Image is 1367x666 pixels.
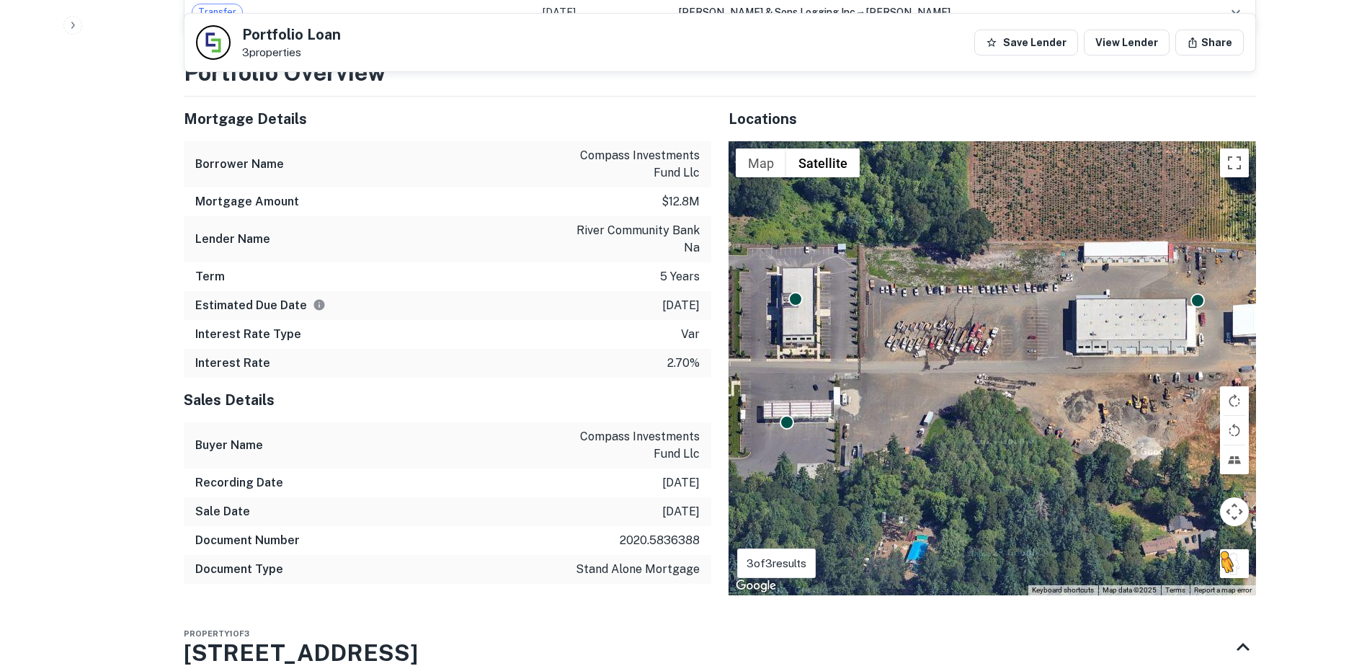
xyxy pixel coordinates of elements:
[786,148,860,177] button: Show satellite imagery
[1220,445,1249,474] button: Tilt map
[195,156,284,173] h6: Borrower Name
[195,561,283,578] h6: Document Type
[1165,586,1185,594] a: Terms (opens in new tab)
[747,555,806,572] p: 3 of 3 results
[732,577,780,595] img: Google
[195,326,301,343] h6: Interest Rate Type
[974,30,1078,55] button: Save Lender
[195,437,263,454] h6: Buyer Name
[192,5,242,19] span: Transfer
[667,355,700,372] p: 2.70%
[195,474,283,492] h6: Recording Date
[184,108,711,130] h5: Mortgage Details
[195,231,270,248] h6: Lender Name
[662,297,700,314] p: [DATE]
[570,222,700,257] p: river community bank na
[865,6,950,18] span: [PERSON_NAME]
[184,55,1256,90] h3: Portfolio Overview
[242,46,341,59] p: 3 properties
[662,193,700,210] p: $12.8m
[570,147,700,182] p: compass investments fund llc
[1220,416,1249,445] button: Rotate map counterclockwise
[576,561,700,578] p: stand alone mortgage
[662,503,700,520] p: [DATE]
[1194,586,1252,594] a: Report a map error
[1032,585,1094,595] button: Keyboard shortcuts
[195,268,225,285] h6: Term
[1220,497,1249,526] button: Map camera controls
[678,4,1177,20] div: →
[1220,148,1249,177] button: Toggle fullscreen view
[1295,551,1367,620] iframe: Chat Widget
[1220,549,1249,578] button: Drag Pegman onto the map to open Street View
[242,27,341,42] h5: Portfolio Loan
[184,629,249,638] span: Property 1 of 3
[736,148,786,177] button: Show street map
[195,193,299,210] h6: Mortgage Amount
[313,298,326,311] svg: Estimate is based on a standard schedule for this type of loan.
[620,532,700,549] p: 2020.5836388
[184,389,711,411] h5: Sales Details
[1084,30,1170,55] a: View Lender
[662,474,700,492] p: [DATE]
[1175,30,1244,55] button: Share
[195,355,270,372] h6: Interest Rate
[681,326,700,343] p: var
[195,503,250,520] h6: Sale Date
[660,268,700,285] p: 5 years
[732,577,780,595] a: Open this area in Google Maps (opens a new window)
[729,108,1256,130] h5: Locations
[570,428,700,463] p: compass investments fund llc
[195,297,326,314] h6: Estimated Due Date
[1220,386,1249,415] button: Rotate map clockwise
[195,532,300,549] h6: Document Number
[1103,586,1157,594] span: Map data ©2025
[678,6,855,18] span: [PERSON_NAME] & sons logging inc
